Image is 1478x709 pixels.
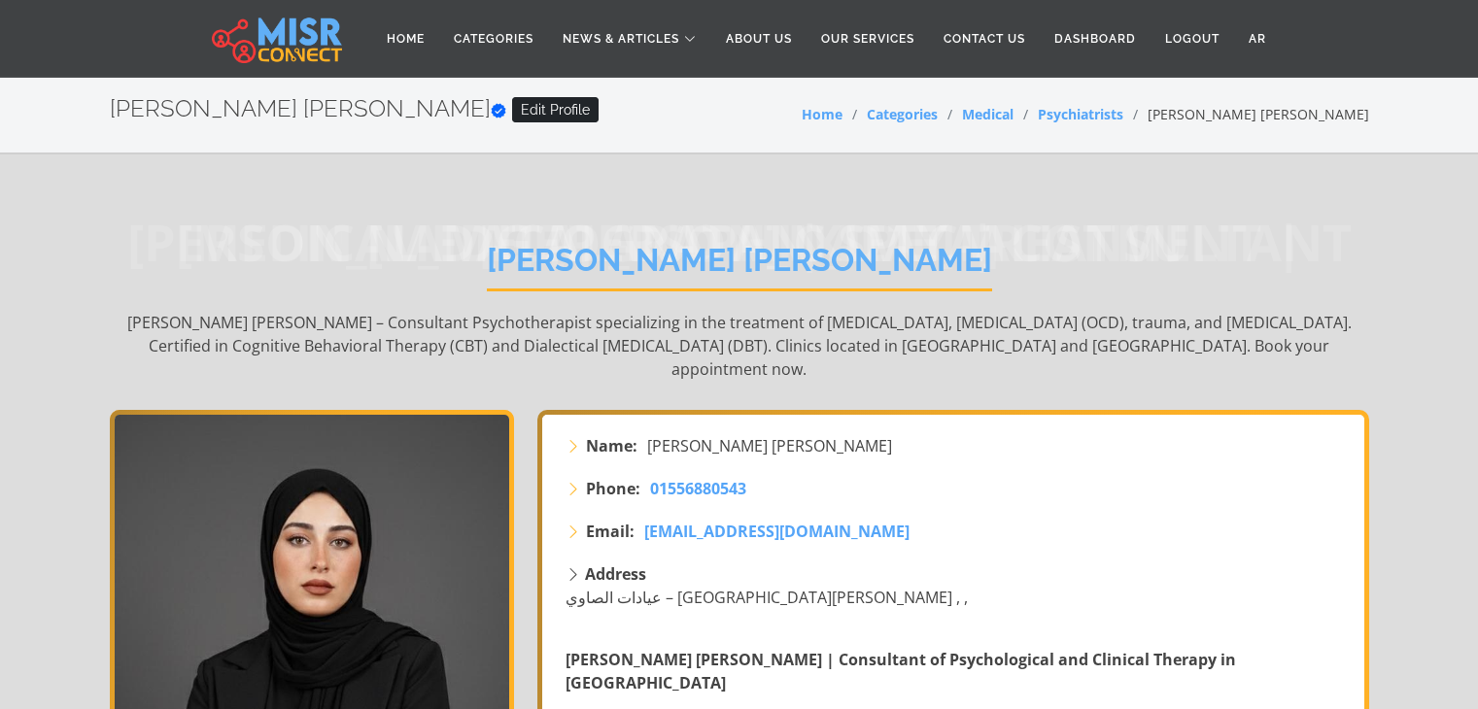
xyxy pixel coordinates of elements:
[585,563,646,585] strong: Address
[650,477,746,500] a: 01556880543
[867,105,938,123] a: Categories
[110,95,599,123] h2: [PERSON_NAME] [PERSON_NAME]
[644,520,910,543] a: [EMAIL_ADDRESS][DOMAIN_NAME]
[563,30,679,48] span: News & Articles
[1040,20,1151,57] a: Dashboard
[1234,20,1281,57] a: AR
[586,520,635,543] strong: Email:
[212,15,342,63] img: main.misr_connect
[586,477,640,500] strong: Phone:
[1151,20,1234,57] a: Logout
[110,311,1369,381] p: [PERSON_NAME] [PERSON_NAME] – Consultant Psychotherapist specializing in the treatment of [MEDICA...
[491,103,506,118] svg: Verified account
[1123,104,1369,124] li: [PERSON_NAME] [PERSON_NAME]
[647,434,892,457] span: [PERSON_NAME] [PERSON_NAME]
[566,649,1236,693] strong: [PERSON_NAME] [PERSON_NAME] | Consultant of Psychological and Clinical Therapy in [GEOGRAPHIC_DATA]
[650,478,746,499] span: 01556880543
[644,521,910,542] span: [EMAIL_ADDRESS][DOMAIN_NAME]
[711,20,807,57] a: About Us
[548,20,711,57] a: News & Articles
[586,434,637,457] strong: Name:
[929,20,1040,57] a: Contact Us
[512,97,599,122] a: Edit Profile
[807,20,929,57] a: Our Services
[802,105,842,123] a: Home
[1038,105,1123,123] a: Psychiatrists
[962,105,1014,123] a: Medical
[487,242,992,291] h1: [PERSON_NAME] [PERSON_NAME]
[439,20,548,57] a: Categories
[372,20,439,57] a: Home
[566,587,968,608] span: عيادات الصاوي – [GEOGRAPHIC_DATA][PERSON_NAME] , ,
